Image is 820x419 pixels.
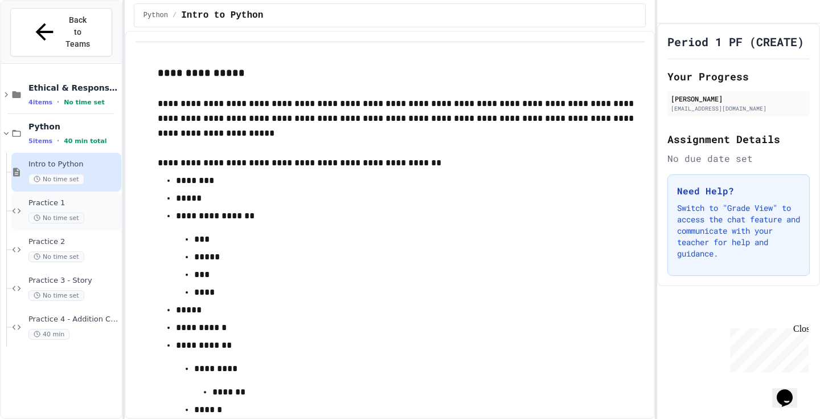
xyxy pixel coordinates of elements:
div: Chat with us now!Close [5,5,79,72]
span: Practice 3 - Story [28,276,119,286]
span: • [57,97,59,107]
span: No time set [28,251,84,262]
div: [PERSON_NAME] [671,93,806,104]
span: Intro to Python [181,9,263,22]
span: Back to Teams [64,14,91,50]
div: [EMAIL_ADDRESS][DOMAIN_NAME] [671,104,806,113]
span: Intro to Python [28,160,119,169]
span: / [173,11,177,20]
span: Python [28,121,119,132]
span: No time set [28,213,84,223]
span: No time set [64,99,105,106]
span: No time set [28,290,84,301]
iframe: chat widget [725,324,809,372]
div: No due date set [667,152,810,165]
button: Back to Teams [10,8,112,56]
span: Practice 1 [28,198,119,208]
span: Python [143,11,168,20]
span: • [57,136,59,145]
span: 40 min [28,329,69,340]
span: 4 items [28,99,52,106]
h2: Your Progress [667,68,810,84]
span: Practice 2 [28,237,119,247]
h3: Need Help? [677,184,800,198]
p: Switch to "Grade View" to access the chat feature and communicate with your teacher for help and ... [677,202,800,259]
span: Ethical & Responsible Coding Practice [28,83,119,93]
h1: Period 1 PF (CREATE) [667,34,804,50]
span: 40 min total [64,137,106,145]
h2: Assignment Details [667,131,810,147]
span: No time set [28,174,84,185]
span: Practice 4 - Addition Calculator [28,315,119,324]
iframe: chat widget [772,373,809,408]
span: 5 items [28,137,52,145]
